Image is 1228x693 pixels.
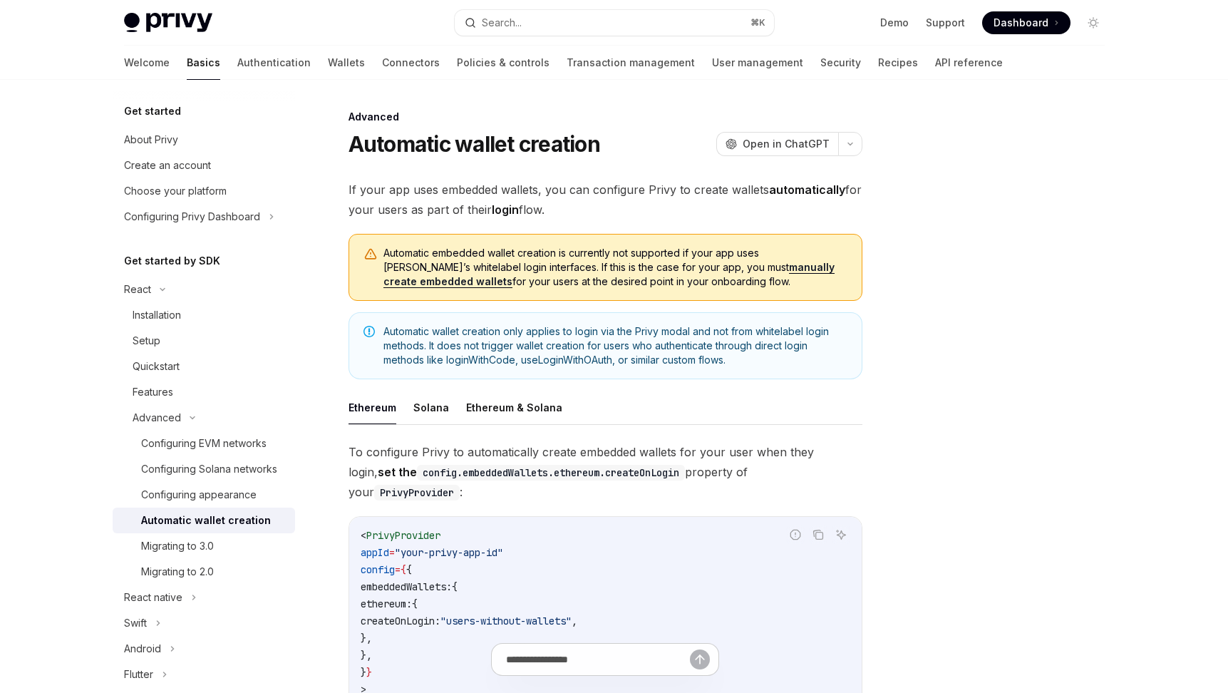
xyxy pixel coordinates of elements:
h1: Automatic wallet creation [349,131,600,157]
span: < [361,529,366,542]
div: Configuring Privy Dashboard [124,208,260,225]
span: "your-privy-app-id" [395,546,503,559]
a: Setup [113,328,295,354]
div: Flutter [124,666,153,683]
a: Create an account [113,153,295,178]
strong: login [492,202,519,217]
span: appId [361,546,389,559]
span: config [361,563,395,576]
button: Ethereum & Solana [466,391,562,424]
span: }, [361,632,372,645]
a: Dashboard [982,11,1070,34]
span: Automatic embedded wallet creation is currently not supported if your app uses [PERSON_NAME]’s wh... [383,246,847,289]
div: Quickstart [133,358,180,375]
div: Installation [133,307,181,324]
div: Migrating to 3.0 [141,538,214,555]
a: Wallets [328,46,365,80]
div: About Privy [124,131,178,148]
button: Ask AI [832,525,850,544]
button: Send message [690,650,710,669]
div: Setup [133,332,160,349]
a: API reference [935,46,1003,80]
button: Swift [113,610,295,636]
a: About Privy [113,127,295,153]
span: , [572,615,577,627]
a: Recipes [878,46,918,80]
span: Open in ChatGPT [743,137,830,151]
span: Automatic wallet creation only applies to login via the Privy modal and not from whitelabel login... [383,324,847,367]
span: { [452,580,458,593]
a: Connectors [382,46,440,80]
span: createOnLogin: [361,615,440,627]
strong: set the [378,465,685,479]
svg: Note [363,326,375,337]
a: Welcome [124,46,170,80]
div: Swift [124,615,147,632]
a: Security [820,46,861,80]
button: Configuring Privy Dashboard [113,204,295,230]
h5: Get started [124,103,181,120]
div: Configuring appearance [141,486,257,503]
a: Transaction management [567,46,695,80]
button: Search...⌘K [455,10,774,36]
div: Advanced [133,409,181,426]
code: PrivyProvider [374,485,460,500]
div: Create an account [124,157,211,174]
span: { [401,563,406,576]
button: Solana [413,391,449,424]
a: Features [113,379,295,405]
button: Open in ChatGPT [716,132,838,156]
a: Policies & controls [457,46,549,80]
span: = [395,563,401,576]
div: Search... [482,14,522,31]
button: React [113,277,295,302]
span: ⌘ K [750,17,765,29]
button: Copy the contents from the code block [809,525,827,544]
div: Configuring Solana networks [141,461,277,478]
a: Choose your platform [113,178,295,204]
div: Migrating to 2.0 [141,563,214,580]
a: Migrating to 2.0 [113,559,295,585]
svg: Warning [363,247,378,262]
a: Configuring EVM networks [113,431,295,456]
button: Ethereum [349,391,396,424]
div: Android [124,640,161,657]
button: Report incorrect code [786,525,805,544]
a: Automatic wallet creation [113,508,295,533]
strong: automatically [769,183,845,197]
span: If your app uses embedded wallets, you can configure Privy to create wallets for your users as pa... [349,180,862,220]
span: = [389,546,395,559]
div: Configuring EVM networks [141,435,267,452]
a: Configuring Solana networks [113,456,295,482]
code: config.embeddedWallets.ethereum.createOnLogin [417,465,685,481]
div: Advanced [349,110,862,124]
span: "users-without-wallets" [440,615,572,627]
button: Android [113,636,295,662]
div: React [124,281,151,298]
a: Configuring appearance [113,482,295,508]
a: Support [926,16,965,30]
div: Automatic wallet creation [141,512,271,529]
button: Flutter [113,662,295,687]
a: Migrating to 3.0 [113,533,295,559]
span: embeddedWallets: [361,580,452,593]
span: ethereum: [361,597,412,610]
span: PrivyProvider [366,529,440,542]
a: Authentication [237,46,311,80]
span: Dashboard [994,16,1048,30]
a: Installation [113,302,295,328]
div: Choose your platform [124,183,227,200]
button: Advanced [113,405,295,431]
span: { [406,563,412,576]
a: User management [712,46,803,80]
div: React native [124,589,182,606]
span: To configure Privy to automatically create embedded wallets for your user when they login, proper... [349,442,862,502]
img: light logo [124,13,212,33]
input: Ask a question... [506,644,690,675]
button: Toggle dark mode [1082,11,1105,34]
span: { [412,597,418,610]
a: Basics [187,46,220,80]
div: Features [133,384,173,401]
a: Quickstart [113,354,295,379]
button: React native [113,585,295,610]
